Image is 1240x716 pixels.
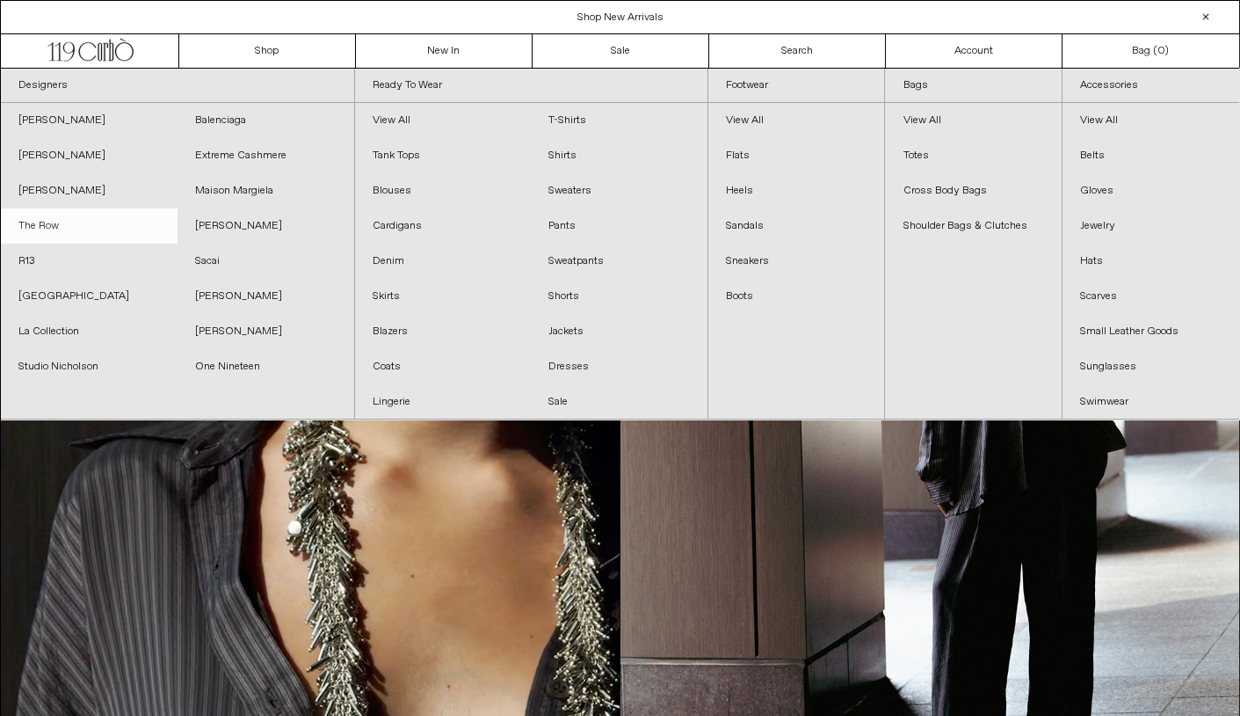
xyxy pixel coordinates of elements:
a: View All [708,103,884,138]
a: Tank Tops [355,138,532,173]
a: Bag () [1062,34,1239,68]
a: Sandals [708,208,884,244]
a: Hats [1062,244,1239,279]
a: [PERSON_NAME] [178,314,354,349]
a: T-Shirts [531,103,707,138]
a: R13 [1,244,178,279]
a: Accessories [1062,69,1239,103]
a: Shoulder Bags & Clutches [885,208,1061,244]
a: Designers [1,69,354,103]
a: Bags [885,69,1061,103]
a: Skirts [355,279,532,314]
a: [GEOGRAPHIC_DATA] [1,279,178,314]
a: Studio Nicholson [1,349,178,384]
a: Sunglasses [1062,349,1239,384]
a: Search [709,34,886,68]
a: Jackets [531,314,707,349]
a: Flats [708,138,884,173]
a: Lingerie [355,384,532,420]
span: 0 [1157,44,1164,58]
a: Sneakers [708,244,884,279]
a: Pants [531,208,707,244]
span: ) [1157,43,1169,59]
a: Maison Margiela [178,173,354,208]
a: Balenciaga [178,103,354,138]
a: Sacai [178,244,354,279]
a: Boots [708,279,884,314]
a: Dresses [531,349,707,384]
a: [PERSON_NAME] [1,103,178,138]
a: Heels [708,173,884,208]
a: Sweatpants [531,244,707,279]
a: Swimwear [1062,384,1239,420]
a: Blazers [355,314,532,349]
a: [PERSON_NAME] [178,208,354,244]
a: Small Leather Goods [1062,314,1239,349]
a: [PERSON_NAME] [1,138,178,173]
a: [PERSON_NAME] [178,279,354,314]
a: View All [355,103,532,138]
a: Totes [885,138,1061,173]
a: Gloves [1062,173,1239,208]
a: Cardigans [355,208,532,244]
a: Sale [531,384,707,420]
a: The Row [1,208,178,244]
a: Account [886,34,1062,68]
a: Sweaters [531,173,707,208]
a: Scarves [1062,279,1239,314]
a: New In [356,34,533,68]
a: Blouses [355,173,532,208]
a: Cross Body Bags [885,173,1061,208]
a: Ready To Wear [355,69,708,103]
a: La Collection [1,314,178,349]
a: Shop New Arrivals [577,11,664,25]
a: Shorts [531,279,707,314]
a: Jewelry [1062,208,1239,244]
a: One Nineteen [178,349,354,384]
a: Denim [355,244,532,279]
a: [PERSON_NAME] [1,173,178,208]
a: View All [1062,103,1239,138]
a: Shirts [531,138,707,173]
a: Belts [1062,138,1239,173]
a: Coats [355,349,532,384]
a: Extreme Cashmere [178,138,354,173]
a: Sale [533,34,709,68]
a: Footwear [708,69,884,103]
a: View All [885,103,1061,138]
a: Shop [179,34,356,68]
